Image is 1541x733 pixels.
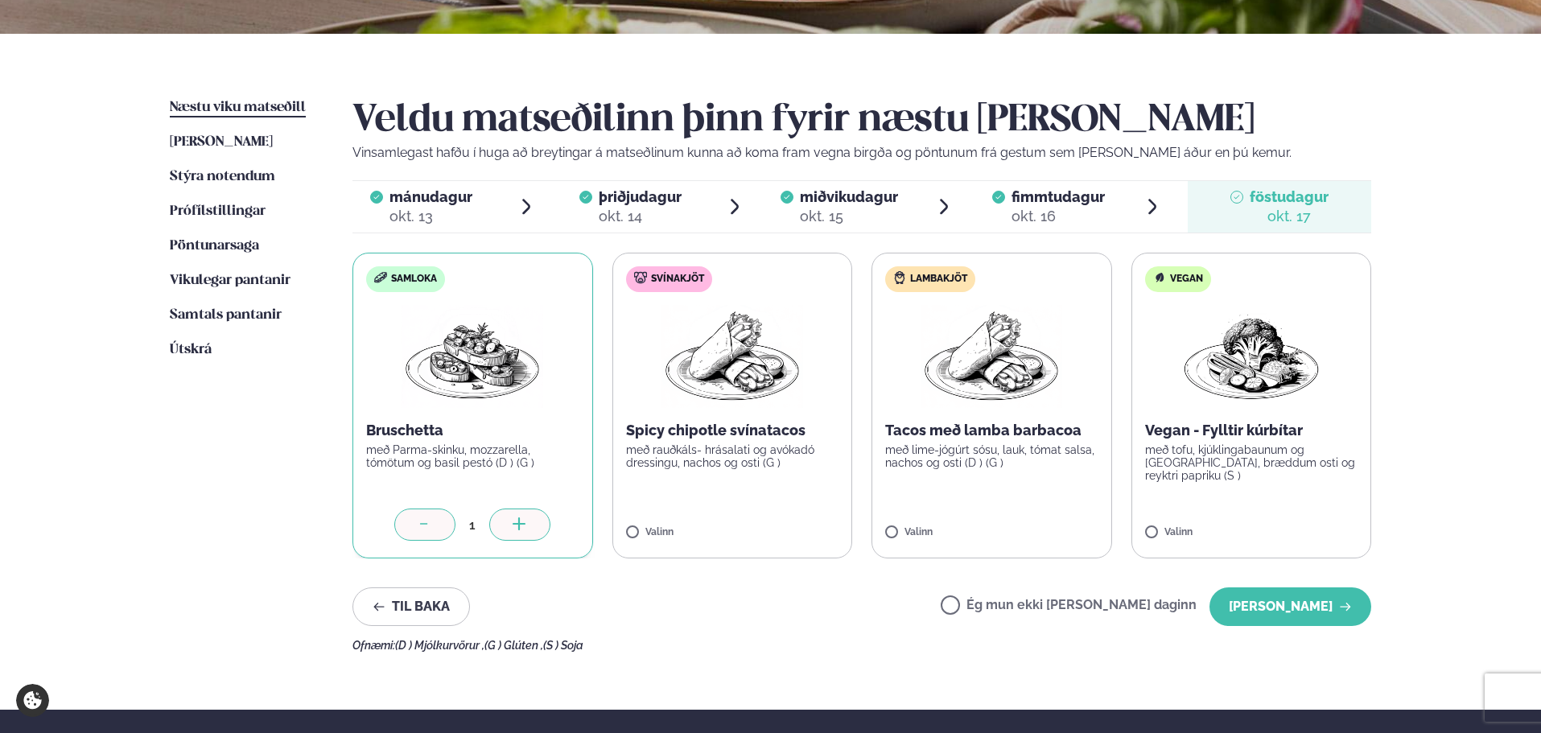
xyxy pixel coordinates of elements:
img: Bruschetta.png [402,305,543,408]
p: með Parma-skinku, mozzarella, tómötum og basil pestó (D ) (G ) [366,443,579,469]
span: Svínakjöt [651,273,704,286]
span: fimmtudagur [1012,188,1105,205]
span: Næstu viku matseðill [170,101,306,114]
h2: Veldu matseðilinn þinn fyrir næstu [PERSON_NAME] [352,98,1371,143]
span: mánudagur [389,188,472,205]
span: Samloka [391,273,437,286]
a: Prófílstillingar [170,202,266,221]
p: Spicy chipotle svínatacos [626,421,839,440]
span: Stýra notendum [170,170,275,183]
span: þriðjudagur [599,188,682,205]
button: [PERSON_NAME] [1209,587,1371,626]
a: Útskrá [170,340,212,360]
a: Samtals pantanir [170,306,282,325]
span: miðvikudagur [800,188,898,205]
span: Prófílstillingar [170,204,266,218]
span: (S ) Soja [543,639,583,652]
span: Lambakjöt [910,273,967,286]
img: sandwich-new-16px.svg [374,272,387,283]
img: Wraps.png [921,305,1062,408]
a: [PERSON_NAME] [170,133,273,152]
span: Vikulegar pantanir [170,274,290,287]
div: okt. 15 [800,207,898,226]
span: Samtals pantanir [170,308,282,322]
div: Ofnæmi: [352,639,1371,652]
button: Til baka [352,587,470,626]
span: föstudagur [1250,188,1329,205]
div: 1 [455,516,489,534]
img: Vegan.png [1180,305,1322,408]
img: Vegan.svg [1153,271,1166,284]
p: með rauðkáls- hrásalati og avókadó dressingu, nachos og osti (G ) [626,443,839,469]
p: með lime-jógúrt sósu, lauk, tómat salsa, nachos og osti (D ) (G ) [885,443,1098,469]
img: pork.svg [634,271,647,284]
p: Vinsamlegast hafðu í huga að breytingar á matseðlinum kunna að koma fram vegna birgða og pöntunum... [352,143,1371,163]
div: okt. 17 [1250,207,1329,226]
span: (G ) Glúten , [484,639,543,652]
p: Tacos með lamba barbacoa [885,421,1098,440]
a: Stýra notendum [170,167,275,187]
a: Cookie settings [16,684,49,717]
span: Pöntunarsaga [170,239,259,253]
span: Vegan [1170,273,1203,286]
a: Pöntunarsaga [170,237,259,256]
img: Lamb.svg [893,271,906,284]
div: okt. 13 [389,207,472,226]
img: Wraps.png [661,305,803,408]
p: með tofu, kjúklingabaunum og [GEOGRAPHIC_DATA], bræddum osti og reyktri papriku (S ) [1145,443,1358,482]
p: Bruschetta [366,421,579,440]
span: [PERSON_NAME] [170,135,273,149]
div: okt. 14 [599,207,682,226]
div: okt. 16 [1012,207,1105,226]
span: (D ) Mjólkurvörur , [395,639,484,652]
span: Útskrá [170,343,212,356]
a: Vikulegar pantanir [170,271,290,290]
p: Vegan - Fylltir kúrbítar [1145,421,1358,440]
a: Næstu viku matseðill [170,98,306,117]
